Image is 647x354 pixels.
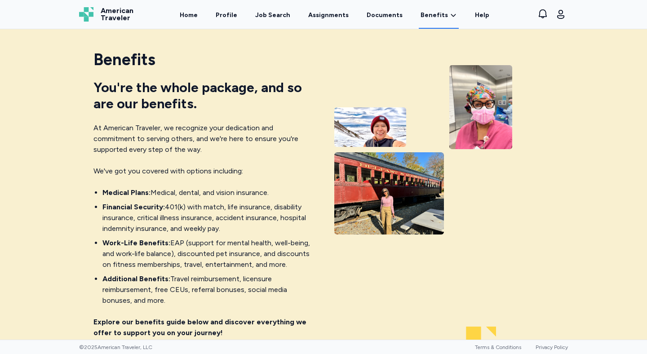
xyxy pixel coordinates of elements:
span: Medical Plans: [102,188,151,197]
p: Explore our benefits guide below and discover everything we offer to support you on your journey! [93,317,313,338]
a: Benefits [421,11,457,20]
li: EAP (support for mental health, well-being, and work-life balance), discounted pet insurance, and... [102,238,313,270]
div: Job Search [255,11,290,20]
li: Travel reimbursement, licensure reimbursement, free CEUs, referral bonuses, social media bonuses,... [102,274,313,306]
img: Logo [79,7,93,22]
span: Financial Security: [102,203,165,211]
h2: Benefits [93,51,313,69]
p: At American Traveler, we recognize your dedication and commitment to serving others, and we're he... [93,123,313,155]
span: Work-Life Benefits: [102,239,170,247]
a: Privacy Policy [536,344,568,350]
img: Traveler enjoying a sunny day in Maine [334,152,444,235]
span: © 2025 American Traveler, LLC [79,344,152,351]
span: American Traveler [101,7,133,22]
img: Traveler in the pacific northwest [334,107,406,147]
li: Medical, dental, and vision insurance. [102,187,313,198]
div: You're the whole package, and so are our benefits. [93,80,313,112]
p: We've got you covered with options including: [93,166,313,177]
span: Benefits [421,11,448,20]
img: Traveler ready for a day of adventure [449,65,512,149]
span: Additional Benefits: [102,274,170,283]
a: Terms & Conditions [475,344,521,350]
li: 401(k) with match, life insurance, disability insurance, critical illness insurance, accident ins... [102,202,313,234]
